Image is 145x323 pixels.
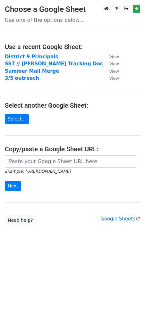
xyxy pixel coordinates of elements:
[5,155,137,168] input: Paste your Google Sheet URL here
[100,216,140,222] a: Google Sheets
[5,61,103,67] a: SST // [PERSON_NAME] Tracking Doc
[103,61,119,67] a: View
[5,102,140,109] h4: Select another Google Sheet:
[109,76,119,81] small: View
[5,54,58,60] a: District 9 Principals
[103,68,119,74] a: View
[109,69,119,74] small: View
[5,169,71,174] small: Example: [URL][DOMAIN_NAME]
[5,114,29,124] a: Select...
[5,215,36,225] a: Need help?
[103,75,119,81] a: View
[103,54,119,60] a: View
[5,43,140,51] h4: Use a recent Google Sheet:
[5,75,39,81] a: 3/5 outreach
[5,17,140,23] p: Use one of the options below...
[5,5,140,14] h3: Choose a Google Sheet
[109,54,119,59] small: View
[5,181,21,191] input: Next
[109,62,119,66] small: View
[5,68,59,74] a: Summer Mail Merge
[5,145,140,153] h4: Copy/paste a Google Sheet URL:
